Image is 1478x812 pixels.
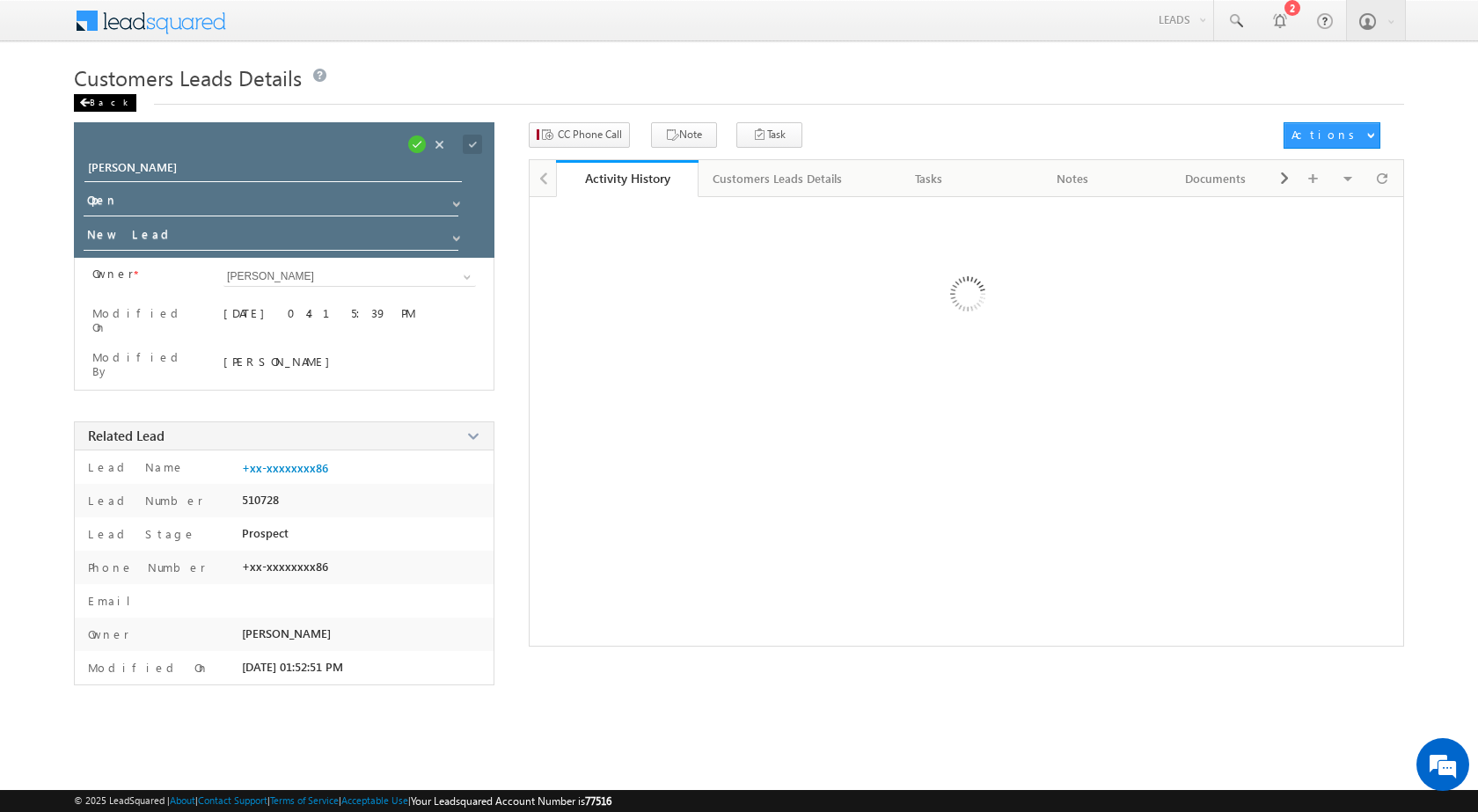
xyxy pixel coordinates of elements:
[699,160,858,197] a: Customers Leads Details
[74,63,302,91] span: Customers Leads Details
[1159,168,1272,189] div: Documents
[651,122,717,148] button: Note
[1291,127,1361,143] div: Actions
[84,459,185,475] label: Lead Name
[239,542,319,566] em: Start Chat
[858,160,1001,197] a: Tasks
[91,92,296,115] div: Chat with us now
[92,306,201,334] label: Modified On
[736,122,802,148] button: Task
[875,206,1057,388] img: Loading ...
[529,122,630,148] button: CC Phone Call
[223,305,476,330] div: [DATE] 04:15:39 PM
[84,526,196,542] label: Lead Stage
[74,94,136,112] div: Back
[556,160,699,197] a: Activity History
[84,493,203,508] label: Lead Number
[84,593,144,609] label: Email
[713,168,842,189] div: Customers Leads Details
[84,189,457,216] input: Status
[84,626,129,642] label: Owner
[289,9,331,51] div: Minimize live chat window
[443,191,465,208] a: Show All Items
[84,560,206,575] label: Phone Number
[74,793,611,809] span: © 2025 LeadSquared | | | | |
[242,560,328,574] span: +xx-xxxxxxxx86
[84,223,457,251] input: Stage
[411,794,611,808] span: Your Leadsquared Account Number is
[1015,168,1129,189] div: Notes
[84,660,209,676] label: Modified On
[242,660,343,674] span: [DATE] 01:52:51 PM
[88,427,165,444] span: Related Lead
[223,267,476,287] input: Type to Search
[92,267,134,281] label: Owner
[558,127,622,143] span: CC Phone Call
[454,268,476,286] a: Show All Items
[198,794,267,806] a: Contact Support
[242,626,331,640] span: [PERSON_NAME]
[1145,160,1288,197] a: Documents
[242,461,328,475] a: +xx-xxxxxxxx86
[84,157,462,182] input: Opportunity Name Opportunity Name
[242,493,279,507] span: 510728
[23,163,321,527] textarea: Type your message and hit 'Enter'
[443,225,465,243] a: Show All Items
[1284,122,1380,149] button: Actions
[170,794,195,806] a: About
[30,92,74,115] img: d_60004797649_company_0_60004797649
[1001,160,1145,197] a: Notes
[341,794,408,806] a: Acceptable Use
[585,794,611,808] span: 77516
[872,168,985,189] div: Tasks
[270,794,339,806] a: Terms of Service
[569,170,686,187] div: Activity History
[223,354,476,369] div: [PERSON_NAME]
[92,350,201,378] label: Modified By
[242,526,289,540] span: Prospect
